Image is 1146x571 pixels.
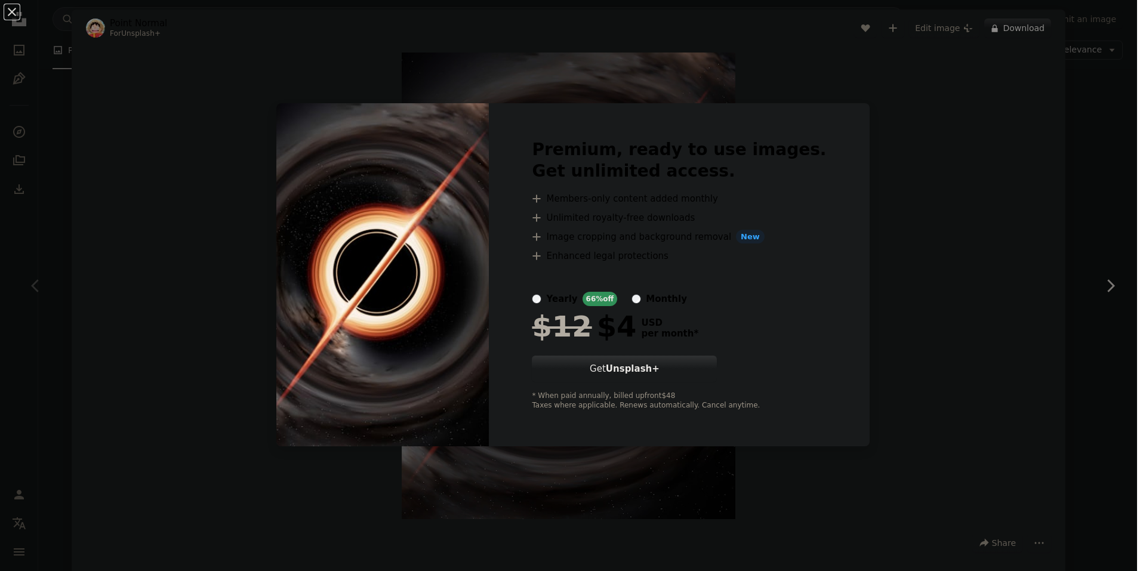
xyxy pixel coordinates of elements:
[646,292,687,306] div: monthly
[532,311,636,342] div: $4
[532,211,826,225] li: Unlimited royalty-free downloads
[532,192,826,206] li: Members-only content added monthly
[532,139,826,182] h2: Premium, ready to use images. Get unlimited access.
[532,249,826,263] li: Enhanced legal protections
[532,311,592,342] span: $12
[532,356,717,382] button: GetUnsplash+
[532,230,826,244] li: Image cropping and background removal
[532,391,826,410] div: * When paid annually, billed upfront $48 Taxes where applicable. Renews automatically. Cancel any...
[546,292,577,306] div: yearly
[641,317,698,328] span: USD
[583,292,618,306] div: 66% off
[631,294,641,304] input: monthly
[736,230,765,244] span: New
[532,294,541,304] input: yearly66%off
[276,103,489,447] img: premium_photo-1720878792027-f112f4ceff54
[606,363,660,374] strong: Unsplash+
[641,328,698,339] span: per month *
